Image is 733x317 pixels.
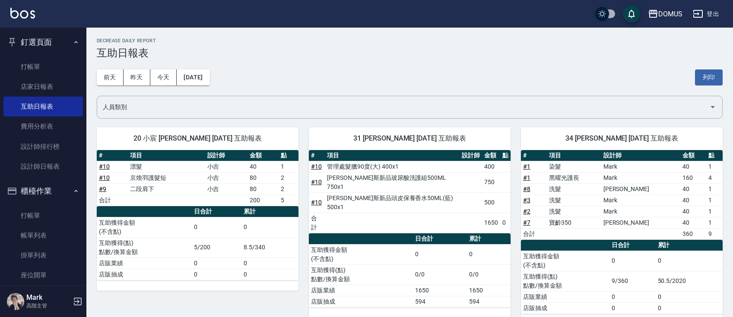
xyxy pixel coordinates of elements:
[680,217,706,228] td: 40
[656,271,723,291] td: 50.5/2020
[656,291,723,302] td: 0
[523,197,530,204] a: #3
[309,285,413,296] td: 店販業績
[97,237,192,257] td: 互助獲得(點) 點數/換算金額
[97,69,124,85] button: 前天
[467,296,511,307] td: 594
[547,217,601,228] td: 寶齡350
[521,251,609,271] td: 互助獲得金額 (不含點)
[3,245,83,265] a: 掛單列表
[547,172,601,183] td: 黑曜光護長
[279,161,298,172] td: 1
[413,244,467,264] td: 0
[706,183,723,195] td: 1
[482,213,500,233] td: 1650
[192,206,241,217] th: 日合計
[680,206,706,217] td: 40
[99,185,106,192] a: #9
[3,57,83,77] a: 打帳單
[248,172,279,183] td: 80
[3,206,83,226] a: 打帳單
[205,183,248,195] td: 小吉
[309,244,413,264] td: 互助獲得金額 (不含點)
[482,172,500,192] td: 750
[248,150,279,161] th: 金額
[192,257,241,269] td: 0
[609,251,656,271] td: 0
[101,100,706,115] input: 人員名稱
[500,213,511,233] td: 0
[500,150,511,161] th: 點
[601,161,681,172] td: Mark
[601,172,681,183] td: Mark
[706,100,720,114] button: Open
[177,69,209,85] button: [DATE]
[128,161,205,172] td: 漂髮
[97,206,298,280] table: a dense table
[192,237,241,257] td: 5/200
[309,296,413,307] td: 店販抽成
[3,137,83,157] a: 設計師排行榜
[3,157,83,176] a: 設計師日報表
[99,174,110,181] a: #10
[706,217,723,228] td: 1
[325,161,460,172] td: 管理處髮臘90度(大) 400x1
[309,150,511,233] table: a dense table
[521,228,547,239] td: 合計
[26,293,70,302] h5: Mark
[325,172,460,192] td: [PERSON_NAME]斯新品玻尿酸洗護組500ML 750x1
[248,161,279,172] td: 40
[689,6,723,22] button: 登出
[413,233,467,245] th: 日合計
[413,264,467,285] td: 0/0
[680,183,706,195] td: 40
[601,183,681,195] td: [PERSON_NAME]
[128,150,205,161] th: 項目
[521,240,723,314] table: a dense table
[241,237,298,257] td: 8.5/340
[241,217,298,237] td: 0
[413,285,467,296] td: 1650
[3,286,83,305] a: 營業儀表板
[413,296,467,307] td: 594
[205,161,248,172] td: 小吉
[547,183,601,195] td: 洗髮
[325,192,460,213] td: [PERSON_NAME]斯新品頭皮保養香水50ML(藍) 500x1
[609,302,656,314] td: 0
[656,302,723,314] td: 0
[311,179,322,185] a: #10
[10,8,35,19] img: Logo
[680,172,706,183] td: 160
[3,97,83,116] a: 互助日報表
[523,219,530,226] a: #7
[601,150,681,161] th: 設計師
[7,293,24,310] img: Person
[521,271,609,291] td: 互助獲得(點) 點數/換算金額
[150,69,177,85] button: 今天
[547,195,601,206] td: 洗髮
[3,77,83,97] a: 店家日報表
[706,161,723,172] td: 1
[680,195,706,206] td: 40
[128,183,205,195] td: 二段肩下
[241,206,298,217] th: 累計
[601,195,681,206] td: Mark
[706,195,723,206] td: 1
[523,163,530,170] a: #1
[26,302,70,310] p: 高階主管
[124,69,150,85] button: 昨天
[644,5,686,23] button: DOMUS
[656,240,723,251] th: 累計
[467,264,511,285] td: 0/0
[467,285,511,296] td: 1650
[309,264,413,285] td: 互助獲得(點) 點數/換算金額
[279,183,298,195] td: 2
[609,271,656,291] td: 9/360
[3,180,83,202] button: 櫃檯作業
[482,161,500,172] td: 400
[706,172,723,183] td: 4
[521,150,723,240] table: a dense table
[97,269,192,280] td: 店販抽成
[248,183,279,195] td: 80
[523,174,530,181] a: #1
